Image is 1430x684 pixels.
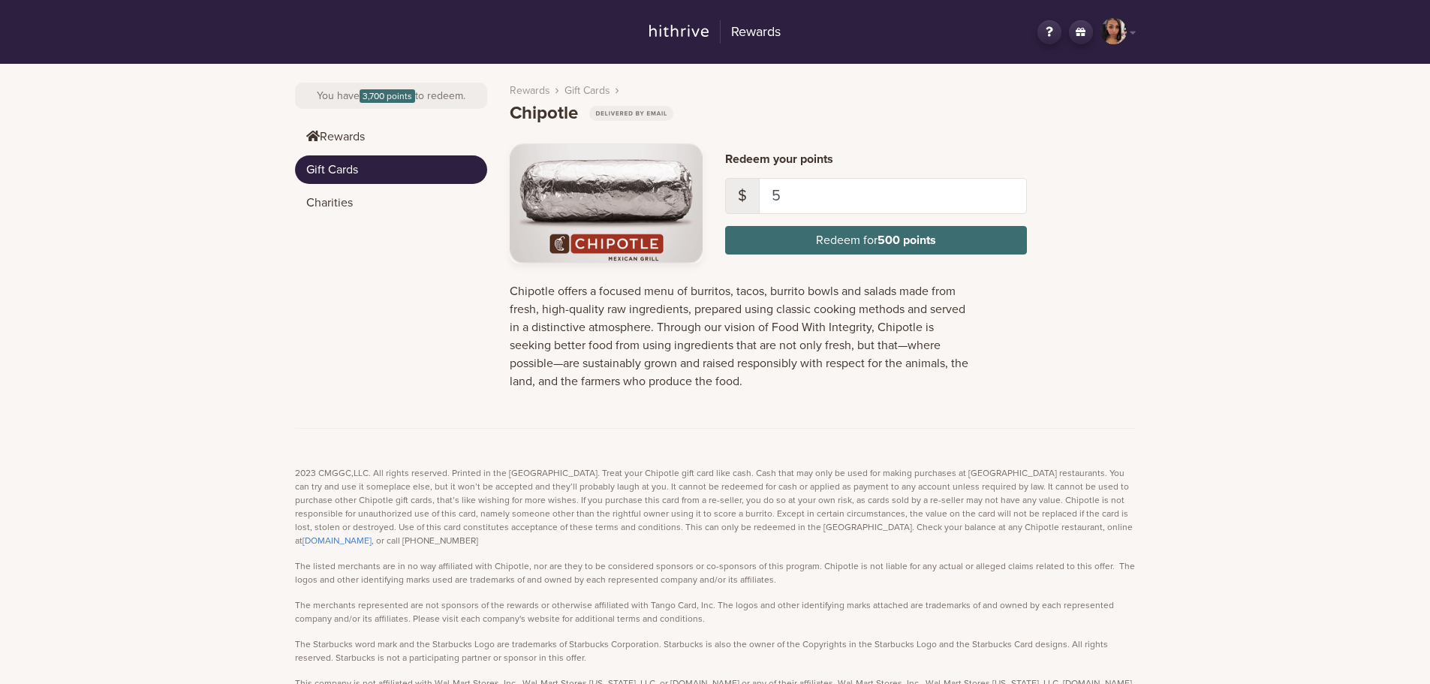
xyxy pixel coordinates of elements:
[295,188,487,217] a: Charities
[295,637,1136,664] p: The Starbucks word mark and the Starbucks Logo are trademarks of Starbucks Corporation. Starbucks...
[725,152,1027,167] h4: Redeem your points
[295,598,1136,625] p: The merchants represented are not sponsors of the rewards or otherwise affiliated with Tango Card...
[649,25,709,37] img: hithrive-logo.9746416d.svg
[510,83,550,98] a: Rewards
[295,122,487,151] a: Rewards
[510,103,674,125] h1: Chipotle
[295,466,1136,547] p: 2023 CMGGC,LLC. All rights reserved. Printed in the [GEOGRAPHIC_DATA]. Treat your Chipotle gift c...
[878,233,936,248] strong: 500 points
[640,18,790,47] a: Rewards
[720,20,781,44] h2: Rewards
[589,106,674,121] img: egiftcard-badge.75f7f56c.svg
[295,155,487,184] a: Gift Cards
[34,11,65,24] span: Help
[295,559,1136,586] p: The listed merchants are in no way affiliated with Chipotle, nor are they to be considered sponso...
[725,226,1027,255] button: Redeem for500 points
[295,83,487,109] div: You have to redeem.
[510,282,974,390] p: Chipotle offers a focused menu of burritos, tacos, burrito bowls and salads made from fresh, high...
[725,178,760,214] span: $
[303,535,372,546] a: [DOMAIN_NAME]
[564,83,610,98] a: Gift Cards
[360,89,415,103] span: 3,700 points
